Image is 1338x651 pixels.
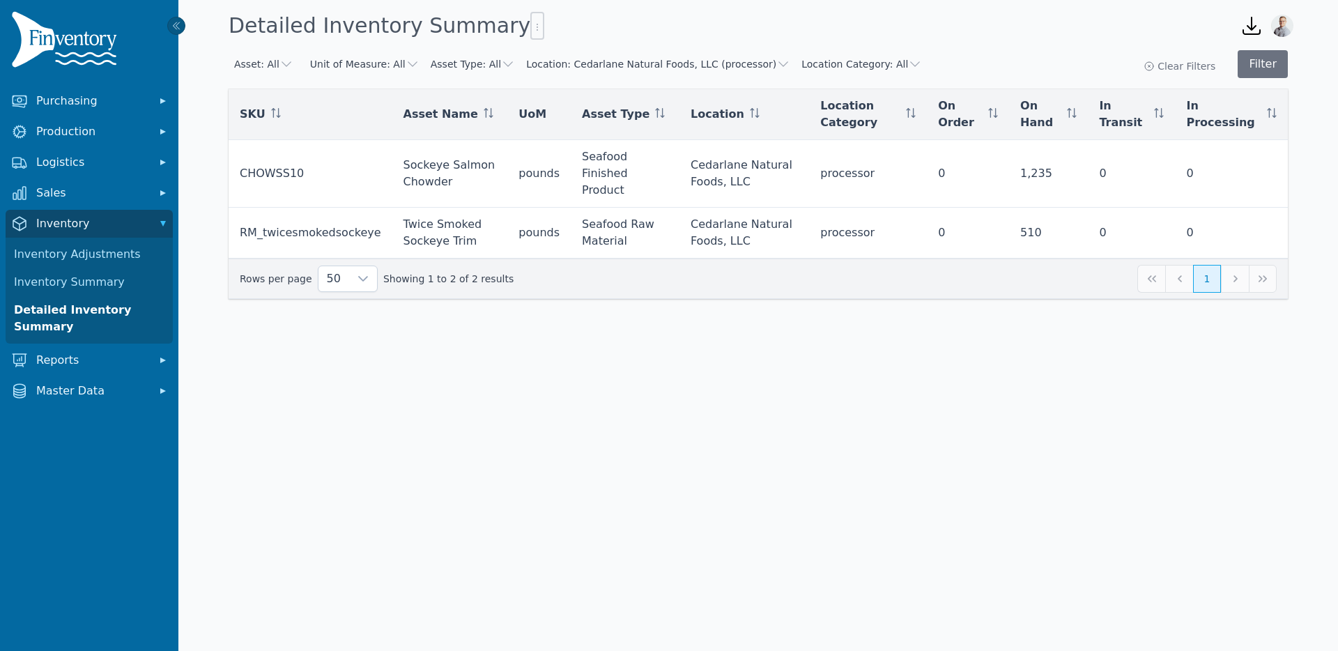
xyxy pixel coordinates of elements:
[526,57,790,71] button: Location: Cedarlane Natural Foods, LLC (processor)
[1020,98,1061,131] span: On Hand
[240,106,266,123] span: SKU
[392,140,508,208] td: Sockeye Salmon Chowder
[1099,98,1148,131] span: In Transit
[6,179,173,207] button: Sales
[36,383,148,399] span: Master Data
[1238,50,1288,78] button: Filter
[1193,265,1221,293] button: Page 1
[801,57,922,71] button: Location Category: All
[1186,224,1277,241] div: 0
[8,268,170,296] a: Inventory Summary
[1099,165,1164,182] div: 0
[1020,165,1077,182] div: 1,235
[36,154,148,171] span: Logistics
[310,57,420,71] button: Unit of Measure: All
[6,346,173,374] button: Reports
[36,93,148,109] span: Purchasing
[6,118,173,146] button: Production
[318,266,349,291] span: Rows per page
[403,106,478,123] span: Asset Name
[11,11,123,73] img: Finventory
[938,224,998,241] div: 0
[1186,165,1277,182] div: 0
[679,140,809,208] td: Cedarlane Natural Foods, LLC
[518,106,546,123] span: UoM
[1186,98,1261,131] span: In Processing
[392,208,508,259] td: Twice Smoked Sockeye Trim
[229,140,392,208] td: CHOWSS10
[36,215,148,232] span: Inventory
[36,123,148,140] span: Production
[571,208,679,259] td: Seafood Raw Material
[809,208,927,259] td: processor
[8,296,170,341] a: Detailed Inventory Summary
[6,87,173,115] button: Purchasing
[1271,15,1293,37] img: Joshua Benton
[36,352,148,369] span: Reports
[820,98,900,131] span: Location Category
[229,12,544,40] h1: Detailed Inventory Summary
[234,57,293,71] button: Asset: All
[6,148,173,176] button: Logistics
[571,140,679,208] td: Seafood Finished Product
[1020,224,1077,241] div: 510
[582,106,649,123] span: Asset Type
[383,272,514,286] span: Showing 1 to 2 of 2 results
[938,98,983,131] span: On Order
[507,208,571,259] td: pounds
[8,240,170,268] a: Inventory Adjustments
[1099,224,1164,241] div: 0
[938,165,998,182] div: 0
[1144,59,1215,73] button: Clear Filters
[679,208,809,259] td: Cedarlane Natural Foods, LLC
[36,185,148,201] span: Sales
[809,140,927,208] td: processor
[6,377,173,405] button: Master Data
[229,208,392,259] td: RM_twicesmokedsockeye
[431,57,515,71] button: Asset Type: All
[507,140,571,208] td: pounds
[6,210,173,238] button: Inventory
[691,106,744,123] span: Location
